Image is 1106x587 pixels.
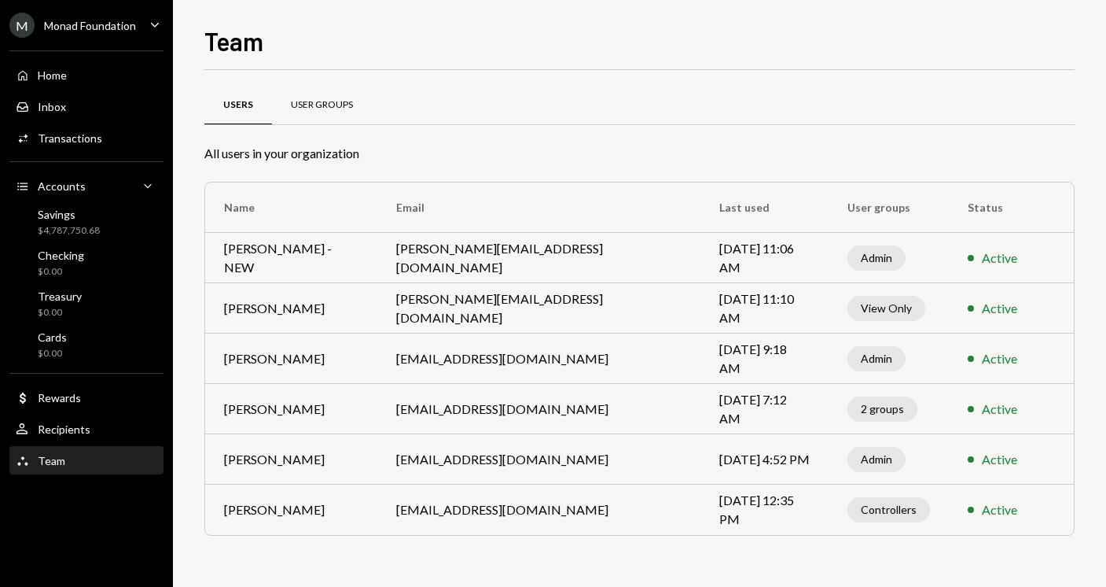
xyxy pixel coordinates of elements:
td: [EMAIL_ADDRESS][DOMAIN_NAME] [377,334,700,384]
div: Active [982,500,1017,519]
div: M [9,13,35,38]
a: User Groups [272,86,372,126]
a: Cards$0.00 [9,326,164,364]
a: Home [9,61,164,89]
td: [PERSON_NAME] [205,283,377,334]
a: Transactions [9,124,164,152]
div: Active [982,299,1017,318]
div: User Groups [291,98,353,112]
td: [DATE] 7:12 AM [700,384,829,434]
div: All users in your organization [204,144,1075,163]
th: Email [377,183,700,233]
td: [PERSON_NAME][EMAIL_ADDRESS][DOMAIN_NAME] [377,283,700,334]
td: [PERSON_NAME] [205,434,377,485]
div: Home [38,68,67,82]
td: [PERSON_NAME] [205,334,377,384]
div: Monad Foundation [44,19,136,32]
div: Active [982,450,1017,469]
a: Recipients [9,415,164,443]
td: [DATE] 4:52 PM [700,434,829,485]
div: Checking [38,249,84,262]
div: Treasury [38,290,82,303]
th: Last used [700,183,829,233]
div: Savings [38,208,100,221]
div: Active [982,249,1017,268]
div: Admin [847,246,906,271]
div: Transactions [38,131,102,145]
td: [PERSON_NAME] - NEW [205,233,377,283]
div: $0.00 [38,306,82,319]
div: $4,787,750.68 [38,224,100,238]
div: Rewards [38,391,81,404]
h1: Team [204,25,263,57]
a: Accounts [9,172,164,200]
td: [EMAIL_ADDRESS][DOMAIN_NAME] [377,384,700,434]
div: Active [982,349,1017,368]
a: Team [9,446,164,474]
td: [DATE] 9:18 AM [700,334,829,384]
a: Rewards [9,383,164,412]
th: Name [205,183,377,233]
div: Team [38,454,65,467]
th: User groups [829,183,949,233]
a: Inbox [9,92,164,120]
div: Recipients [38,423,90,436]
div: $0.00 [38,347,67,360]
td: [PERSON_NAME][EMAIL_ADDRESS][DOMAIN_NAME] [377,233,700,283]
div: View Only [847,296,925,321]
div: Controllers [847,497,930,522]
div: Active [982,400,1017,419]
td: [PERSON_NAME] [205,384,377,434]
td: [EMAIL_ADDRESS][DOMAIN_NAME] [377,485,700,535]
a: Checking$0.00 [9,244,164,282]
div: Admin [847,346,906,371]
div: 2 groups [847,397,917,422]
div: Inbox [38,100,66,113]
a: Treasury$0.00 [9,285,164,323]
div: $0.00 [38,265,84,279]
div: Cards [38,330,67,344]
a: Users [204,86,272,126]
a: Savings$4,787,750.68 [9,203,164,241]
td: [PERSON_NAME] [205,485,377,535]
td: [DATE] 12:35 PM [700,485,829,535]
td: [DATE] 11:06 AM [700,233,829,283]
div: Admin [847,447,906,472]
td: [EMAIL_ADDRESS][DOMAIN_NAME] [377,434,700,485]
td: [DATE] 11:10 AM [700,283,829,334]
th: Status [949,183,1036,233]
div: Users [223,98,253,112]
div: Accounts [38,179,86,193]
